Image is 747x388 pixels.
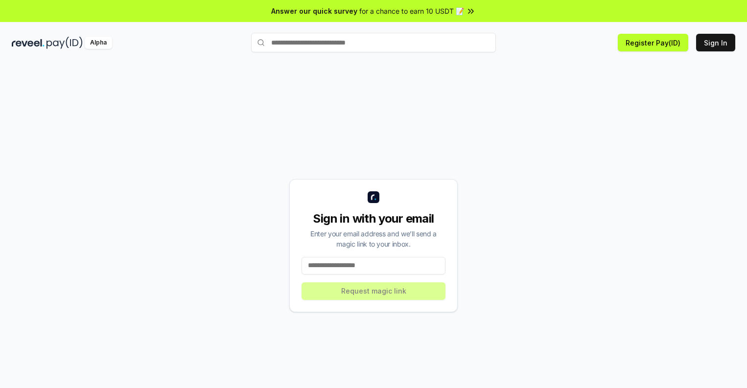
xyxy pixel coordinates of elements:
img: logo_small [368,191,379,203]
div: Sign in with your email [302,211,445,227]
div: Enter your email address and we’ll send a magic link to your inbox. [302,228,445,249]
span: for a chance to earn 10 USDT 📝 [359,6,464,16]
div: Alpha [85,37,112,49]
button: Sign In [696,34,735,51]
img: pay_id [47,37,83,49]
span: Answer our quick survey [271,6,357,16]
img: reveel_dark [12,37,45,49]
button: Register Pay(ID) [618,34,688,51]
